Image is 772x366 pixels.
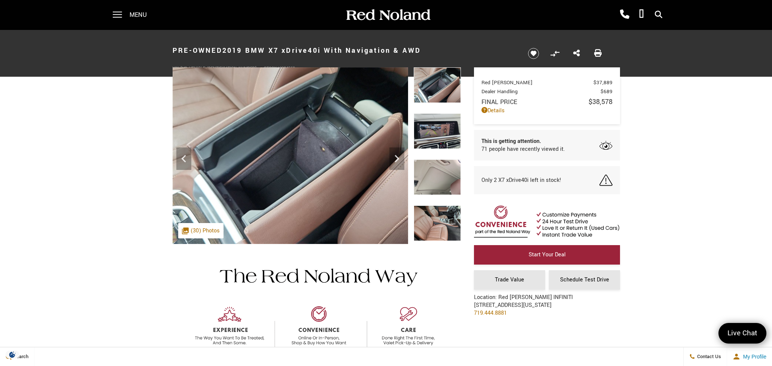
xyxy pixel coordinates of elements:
[601,88,613,95] span: $689
[414,159,461,195] img: Used 2019 Brown BMW xDrive40i image 21
[278,65,295,71] span: UI084562
[560,276,609,284] span: Schedule Test Drive
[173,36,515,65] h1: 2019 BMW X7 xDrive40i With Navigation & AWD
[481,79,613,86] a: Red [PERSON_NAME] $37,889
[727,347,772,366] button: Open user profile menu
[176,147,191,170] div: Previous
[264,65,278,71] span: Stock:
[345,9,431,22] img: Red Noland Auto Group
[740,354,766,360] span: My Profile
[495,276,524,284] span: Trade Value
[178,223,224,238] div: (30) Photos
[481,79,593,86] span: Red [PERSON_NAME]
[414,205,461,241] img: Used 2019 Brown BMW xDrive40i image 22
[4,351,21,359] img: Opt-Out Icon
[481,176,561,184] span: Only 2 X7 xDrive40i left in stock!
[724,328,761,338] span: Live Chat
[474,309,507,317] a: 719.444.8881
[481,97,613,107] a: Final Price $38,578
[173,65,180,71] span: VIN:
[481,88,601,95] span: Dealer Handling
[549,48,560,59] button: Compare Vehicle
[573,49,580,58] a: Share this Pre-Owned 2019 BMW X7 xDrive40i With Navigation & AWD
[593,79,613,86] span: $37,889
[180,65,256,71] span: [US_VEHICLE_IDENTIFICATION_NUMBER]
[549,270,620,290] a: Schedule Test Drive
[481,137,565,145] span: This is getting attention.
[4,351,21,359] section: Click to Open Cookie Consent Modal
[718,323,766,344] a: Live Chat
[173,67,408,244] img: Used 2019 Brown BMW xDrive40i image 19
[525,48,542,60] button: Save vehicle
[481,98,589,106] span: Final Price
[594,49,602,58] a: Print this Pre-Owned 2019 BMW X7 xDrive40i With Navigation & AWD
[414,113,461,149] img: Used 2019 Brown BMW xDrive40i image 20
[474,293,573,323] div: Location: Red [PERSON_NAME] INFINITI [STREET_ADDRESS][US_STATE]
[589,97,613,107] span: $38,578
[481,88,613,95] a: Dealer Handling $689
[529,251,566,259] span: Start Your Deal
[481,145,565,153] span: 71 people have recently viewed it.
[389,147,404,170] div: Next
[695,353,721,360] span: Contact Us
[474,270,545,290] a: Trade Value
[481,107,613,115] a: Details
[414,67,461,103] img: Used 2019 Brown BMW xDrive40i image 19
[173,46,222,55] strong: Pre-Owned
[474,245,620,265] a: Start Your Deal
